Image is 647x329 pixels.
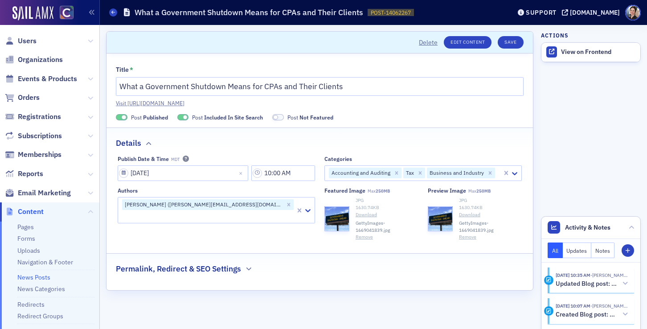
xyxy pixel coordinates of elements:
[272,114,284,121] span: Not Featured
[403,168,415,178] div: Tax
[204,114,263,121] span: Included In Site Search
[116,99,524,107] a: Visit [URL][DOMAIN_NAME]
[356,197,418,204] div: JPG
[5,36,37,46] a: Users
[18,74,77,84] span: Events & Products
[5,112,61,122] a: Registrations
[565,223,610,232] span: Activity & Notes
[356,211,418,218] a: Download
[17,247,40,255] a: Uploads
[177,114,189,121] span: Included In Site Search
[118,187,138,194] div: Authors
[18,112,61,122] span: Registrations
[563,243,592,258] button: Updates
[459,211,522,218] a: Download
[18,36,37,46] span: Users
[376,188,390,194] span: 250MB
[625,5,641,21] span: Profile
[329,168,392,178] div: Accounting and Auditing
[591,243,614,258] button: Notes
[5,150,61,160] a: Memberships
[143,114,168,121] span: Published
[356,204,418,211] div: 1630.74 KB
[118,156,169,162] div: Publish Date & Time
[17,312,63,320] a: Redirect Groups
[562,9,623,16] button: [DOMAIN_NAME]
[236,165,248,181] button: Close
[18,188,71,198] span: Email Marketing
[18,131,62,141] span: Subscriptions
[541,31,569,39] h4: Actions
[135,7,363,18] h1: What a Government Shutdown Means for CPAs and Their Clients
[526,8,557,16] div: Support
[287,113,333,121] span: Post
[53,6,74,21] a: View Homepage
[498,36,523,49] button: Save
[356,220,418,234] span: GettyImages-1669041839.jpg
[60,6,74,20] img: SailAMX
[444,36,491,49] a: Edit Content
[299,114,333,121] span: Not Featured
[18,55,63,65] span: Organizations
[5,93,40,103] a: Orders
[371,9,411,16] span: POST-14062267
[556,279,628,288] button: Updated Blog post: What a Government Shutdown Means for CPAs and Their Clients
[324,187,365,194] div: Featured Image
[556,280,619,288] h5: Updated Blog post: What a Government Shutdown Means for CPAs and Their Clients
[368,188,390,194] span: Max
[324,156,352,162] div: Categories
[544,306,553,316] div: Activity
[392,168,401,178] div: Remove Accounting and Auditing
[116,114,127,121] span: Published
[544,276,553,285] div: Activity
[17,285,65,293] a: News Categories
[192,113,263,121] span: Post
[427,168,485,178] div: Business and Industry
[459,220,522,234] span: GettyImages-1669041839.jpg
[5,131,62,141] a: Subscriptions
[556,303,590,309] time: 10/1/2025 10:07 AM
[5,169,43,179] a: Reports
[5,188,71,198] a: Email Marketing
[17,234,35,243] a: Forms
[284,199,294,210] div: Remove Lindsay Moore (lindsay@cocpa.org)
[116,137,141,149] h2: Details
[118,165,248,181] input: MM/DD/YYYY
[131,113,168,121] span: Post
[459,204,522,211] div: 1630.74 KB
[590,272,628,278] span: Lauren Standiford
[116,263,241,275] h2: Permalink, Redirect & SEO Settings
[17,223,34,231] a: Pages
[428,187,466,194] div: Preview image
[17,258,73,266] a: Navigation & Footer
[18,169,43,179] span: Reports
[116,66,129,74] div: Title
[556,272,590,278] time: 10/1/2025 10:35 AM
[5,74,77,84] a: Events & Products
[541,43,640,62] a: View on Frontend
[18,150,61,160] span: Memberships
[556,310,628,319] button: Created Blog post: What a Government Shutdown Means for CPAs and Their Clients
[561,48,636,56] div: View on Frontend
[419,38,438,47] button: Delete
[171,157,180,162] span: MDT
[556,311,619,319] h5: Created Blog post: What a Government Shutdown Means for CPAs and Their Clients
[122,199,284,210] div: [PERSON_NAME] ([PERSON_NAME][EMAIL_ADDRESS][DOMAIN_NAME])
[415,168,425,178] div: Remove Tax
[17,273,50,281] a: News Posts
[17,300,45,308] a: Redirects
[130,66,133,73] abbr: This field is required
[12,6,53,21] img: SailAMX
[459,197,522,204] div: JPG
[548,243,563,258] button: All
[18,207,44,217] span: Content
[468,188,491,194] span: Max
[459,234,476,241] button: Remove
[5,207,44,217] a: Content
[485,168,495,178] div: Remove Business and Industry
[570,8,620,16] div: [DOMAIN_NAME]
[251,165,315,181] input: 00:00 AM
[18,93,40,103] span: Orders
[5,55,63,65] a: Organizations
